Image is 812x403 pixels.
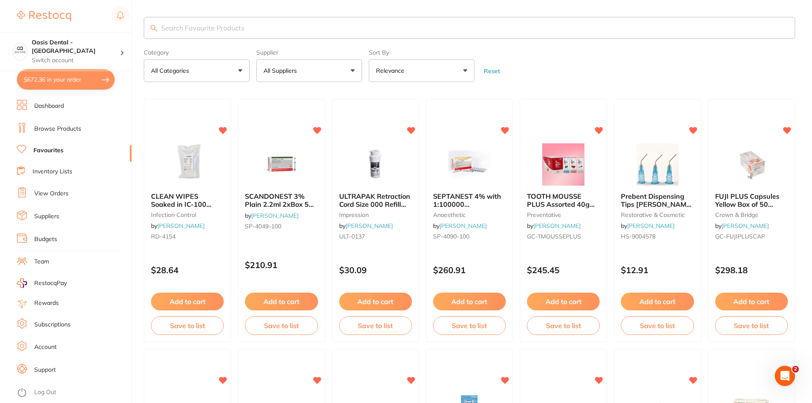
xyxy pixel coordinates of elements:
[17,69,115,90] button: $672.36 in your order
[433,192,504,224] span: SEPTANEST 4% with 1:100000 [MEDICAL_DATA] 2.2ml 2xBox 50 GOLD
[433,192,506,208] b: SEPTANEST 4% with 1:100000 adrenalin 2.2ml 2xBox 50 GOLD
[34,102,64,110] a: Dashboard
[369,49,475,56] label: Sort By
[369,59,475,82] button: Relevance
[433,222,487,230] span: by
[439,222,487,230] a: [PERSON_NAME]
[339,192,412,208] b: ULTRAPAK Retraction Cord Size 000 Refill 244cm
[34,125,81,133] a: Browse Products
[433,316,506,335] button: Save to list
[151,316,224,335] button: Save to list
[433,233,469,240] span: SP-4090-100
[621,233,656,240] span: HS-9004578
[433,293,506,310] button: Add to cart
[792,366,799,373] span: 2
[527,192,598,224] span: TOOTH MOUSSE PLUS Assorted 40g Tube 4 x Mint & Straw 2 x Van
[34,299,59,307] a: Rewards
[245,293,318,310] button: Add to cart
[481,67,502,75] button: Reset
[376,66,408,75] p: Relevance
[715,192,779,216] span: FUJI PLUS Capsules Yellow Box of 50 Luting Cement
[151,192,211,216] span: CLEAN WIPES Soaked in IC-100 Refill of 70
[527,192,600,208] b: TOOTH MOUSSE PLUS Assorted 40g Tube 4 x Mint & Straw 2 x Van
[34,343,57,351] a: Account
[527,211,600,218] small: preventative
[151,66,192,75] p: All Categories
[775,366,795,386] iframe: Intercom live chat
[33,146,63,155] a: Favourites
[256,49,362,56] label: Supplier
[151,222,205,230] span: by
[621,293,694,310] button: Add to cart
[442,143,497,186] img: SEPTANEST 4% with 1:100000 adrenalin 2.2ml 2xBox 50 GOLD
[627,222,675,230] a: [PERSON_NAME]
[256,59,362,82] button: All Suppliers
[715,233,765,240] span: GC-FUJIPLUSCAP
[17,278,67,288] a: RestocqPay
[721,222,769,230] a: [PERSON_NAME]
[32,56,120,65] p: Switch account
[151,233,176,240] span: RD-4154
[621,316,694,335] button: Save to list
[339,192,410,216] span: ULTRAPAK Retraction Cord Size 000 Refill 244cm
[144,49,250,56] label: Category
[621,192,693,216] span: Prebent Dispensing Tips [PERSON_NAME] 25G Blue 100 pack
[339,211,412,218] small: impression
[151,211,224,218] small: infection control
[13,43,27,57] img: Oasis Dental - West End
[339,233,365,240] span: ULT-0137
[34,388,56,397] a: Log Out
[715,265,788,275] p: $298.18
[34,235,57,244] a: Budgets
[527,293,600,310] button: Add to cart
[160,143,215,186] img: CLEAN WIPES Soaked in IC-100 Refill of 70
[339,265,412,275] p: $30.09
[339,293,412,310] button: Add to cart
[144,17,795,39] input: Search Favourite Products
[527,222,581,230] span: by
[251,212,299,219] a: [PERSON_NAME]
[34,366,56,374] a: Support
[245,316,318,335] button: Save to list
[151,192,224,208] b: CLEAN WIPES Soaked in IC-100 Refill of 70
[339,316,412,335] button: Save to list
[32,38,120,55] h4: Oasis Dental - West End
[245,212,299,219] span: by
[157,222,205,230] a: [PERSON_NAME]
[621,192,694,208] b: Prebent Dispensing Tips HENRY SCHEIN 25G Blue 100 pack
[245,192,318,208] b: SCANDONEST 3% Plain 2.2ml 2xBox 50 Light Green label
[34,321,71,329] a: Subscriptions
[17,278,27,288] img: RestocqPay
[17,6,71,26] a: Restocq Logo
[621,211,694,218] small: restorative & cosmetic
[17,386,129,400] button: Log Out
[254,143,309,186] img: SCANDONEST 3% Plain 2.2ml 2xBox 50 Light Green label
[527,233,581,240] span: GC-TMOUSSEPLUS
[715,222,769,230] span: by
[527,316,600,335] button: Save to list
[245,260,318,270] p: $210.91
[630,143,685,186] img: Prebent Dispensing Tips HENRY SCHEIN 25G Blue 100 pack
[621,222,675,230] span: by
[533,222,581,230] a: [PERSON_NAME]
[527,265,600,275] p: $245.45
[33,167,72,176] a: Inventory Lists
[151,293,224,310] button: Add to cart
[433,211,506,218] small: anaesthetic
[34,212,59,221] a: Suppliers
[346,222,393,230] a: [PERSON_NAME]
[144,59,250,82] button: All Categories
[34,279,67,288] span: RestocqPay
[245,192,314,216] span: SCANDONEST 3% Plain 2.2ml 2xBox 50 Light Green label
[433,265,506,275] p: $260.91
[17,11,71,21] img: Restocq Logo
[348,143,403,186] img: ULTRAPAK Retraction Cord Size 000 Refill 244cm
[715,192,788,208] b: FUJI PLUS Capsules Yellow Box of 50 Luting Cement
[34,189,69,198] a: View Orders
[715,316,788,335] button: Save to list
[245,222,281,230] span: SP-4049-100
[621,265,694,275] p: $12.91
[151,265,224,275] p: $28.64
[715,211,788,218] small: crown & bridge
[339,222,393,230] span: by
